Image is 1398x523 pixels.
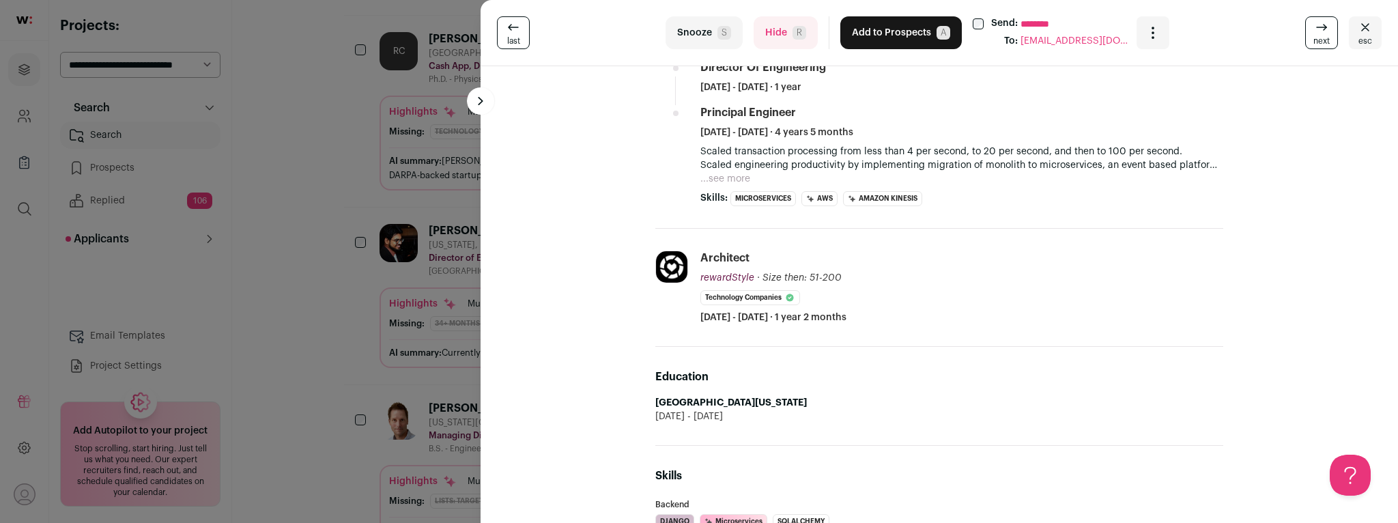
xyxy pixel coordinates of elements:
div: To: [1004,34,1018,49]
div: Principal Engineer [700,105,796,120]
span: · Size then: 51-200 [757,273,842,283]
h2: Education [655,369,1223,385]
span: [DATE] - [DATE] [655,410,723,423]
p: Scaled transaction processing from less than 4 per second, to 20 per second, and then to 100 per ... [700,145,1223,172]
a: last [497,16,530,49]
span: A [937,26,950,40]
li: Amazon Kinesis [843,191,922,206]
div: Architect [700,251,750,266]
button: SnoozeS [666,16,743,49]
li: AWS [801,191,838,206]
iframe: Help Scout Beacon - Open [1330,455,1371,496]
strong: [GEOGRAPHIC_DATA][US_STATE] [655,398,807,408]
span: S [717,26,731,40]
span: Skills: [700,191,728,205]
h2: Skills [655,468,1223,484]
button: ...see more [700,172,750,186]
div: Director Of Engineering [700,60,826,75]
button: Open dropdown [1137,16,1169,49]
img: 75d105b4ce1fa16fbbe87e241745c277473364a4594ae01606a1c1bb7ba84ee2.jpg [656,251,687,283]
span: R [793,26,806,40]
button: Add to ProspectsA [840,16,962,49]
button: Close [1349,16,1382,49]
span: [DATE] - [DATE] · 1 year 2 months [700,311,846,324]
li: Technology Companies [700,290,800,305]
span: [EMAIL_ADDRESS][DOMAIN_NAME] [1021,34,1130,49]
li: Microservices [730,191,796,206]
span: next [1313,36,1330,46]
a: next [1305,16,1338,49]
span: rewardStyle [700,273,754,283]
span: [DATE] - [DATE] · 1 year [700,81,801,94]
span: last [507,36,520,46]
span: [DATE] - [DATE] · 4 years 5 months [700,126,853,139]
span: esc [1358,36,1372,46]
h3: Backend [655,500,1223,509]
label: Send: [991,16,1018,31]
button: HideR [754,16,818,49]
